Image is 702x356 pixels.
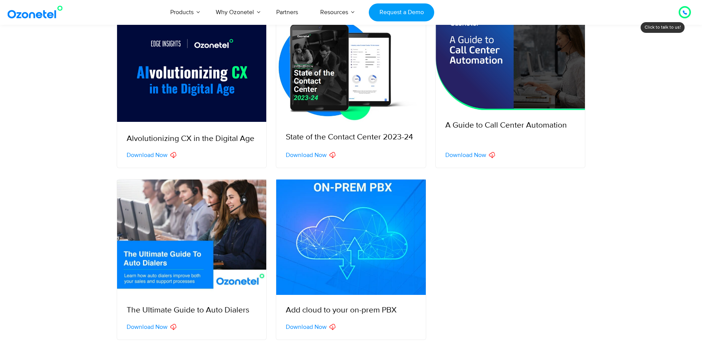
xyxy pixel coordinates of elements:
[286,152,327,158] span: Download Now
[286,131,416,144] p: State of the Contact Center 2023-24
[286,152,336,158] a: Download Now
[127,324,176,330] a: Download Now
[445,120,576,132] p: A Guide to Call Center Automation
[127,152,176,158] a: Download Now
[127,304,257,317] p: The Ultimate Guide to Auto Dialers
[127,152,168,158] span: Download Now
[445,152,495,158] a: Download Now
[127,133,257,145] p: Alvolutionizing CX in the Digital Age
[286,324,327,330] span: Download Now
[127,324,168,330] span: Download Now
[369,3,434,21] a: Request a Demo
[286,324,336,330] a: Download Now
[445,152,486,158] span: Download Now
[286,304,416,317] p: Add cloud to your on-prem PBX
